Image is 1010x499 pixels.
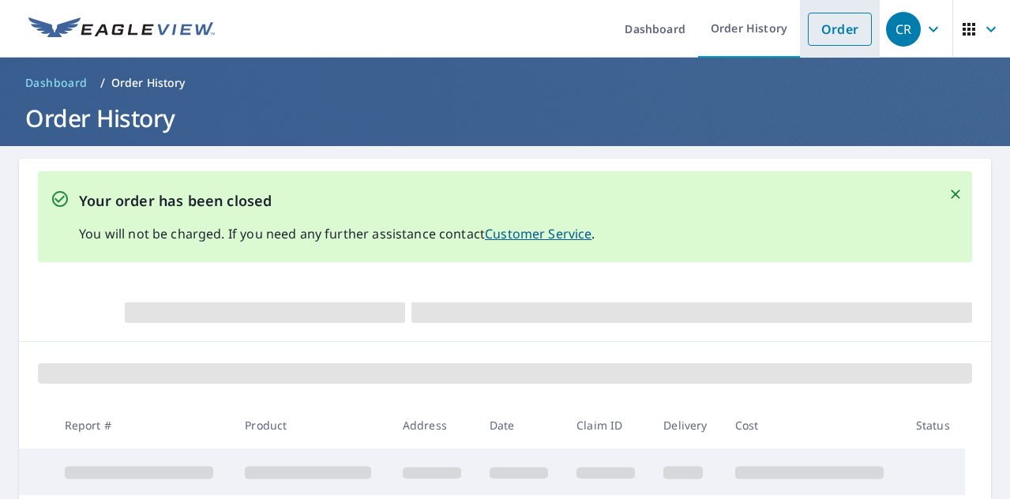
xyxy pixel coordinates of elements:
[886,12,921,47] div: CR
[390,402,477,448] th: Address
[111,75,186,91] p: Order History
[808,13,872,46] a: Order
[19,70,94,96] a: Dashboard
[903,402,965,448] th: Status
[79,224,595,243] p: You will not be charged. If you need any further assistance contact .
[945,184,966,204] button: Close
[25,75,88,91] span: Dashboard
[232,402,390,448] th: Product
[79,190,595,212] p: Your order has been closed
[100,73,105,92] li: /
[485,225,591,242] a: Customer Service
[477,402,564,448] th: Date
[19,102,991,134] h1: Order History
[52,402,233,448] th: Report #
[651,402,723,448] th: Delivery
[19,70,991,96] nav: breadcrumb
[28,17,215,41] img: EV Logo
[723,402,903,448] th: Cost
[564,402,651,448] th: Claim ID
